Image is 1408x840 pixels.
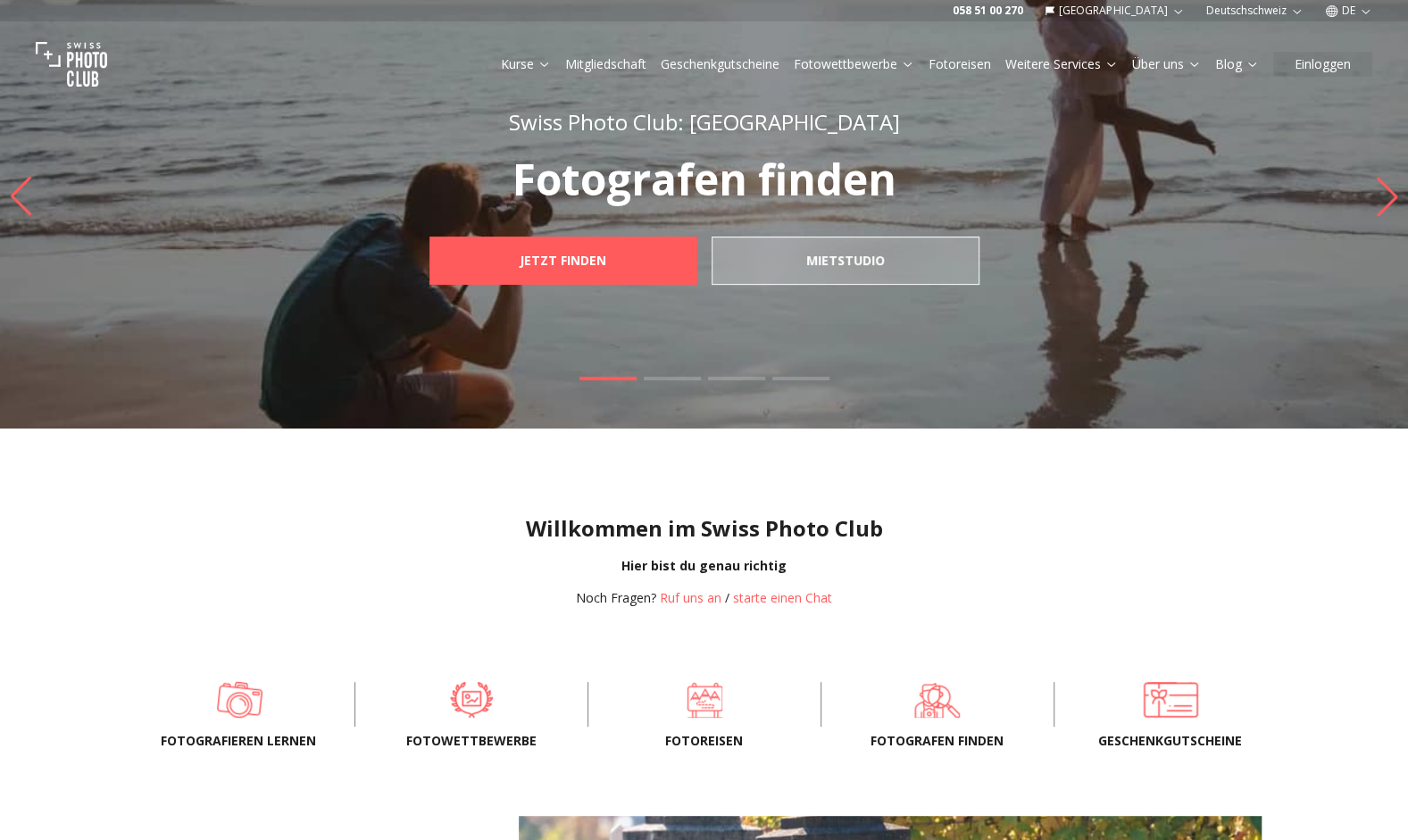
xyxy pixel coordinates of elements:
a: Fotowettbewerbe [794,55,914,73]
span: Fotografen finden [850,732,1025,750]
span: Fotowettbewerbe [384,732,559,750]
span: Geschenkgutscheine [1083,732,1258,750]
a: Mitgliedschaft [565,55,646,73]
a: Fotowettbewerbe [384,682,559,718]
a: Fotoreisen [929,55,991,73]
a: Über uns [1132,55,1201,73]
div: Hier bist du genau richtig [14,557,1394,575]
img: Swiss photo club [36,29,107,100]
b: JETZT FINDEN [520,252,606,270]
button: Fotoreisen [921,52,998,77]
a: Geschenkgutscheine [661,55,779,73]
button: Weitere Services [998,52,1125,77]
span: Swiss Photo Club: [GEOGRAPHIC_DATA] [509,107,900,137]
button: Fotowettbewerbe [787,52,921,77]
a: JETZT FINDEN [429,237,697,285]
p: Fotografen finden [390,158,1019,201]
b: mietstudio [806,252,885,270]
div: / [576,589,832,607]
a: Blog [1215,55,1259,73]
a: Geschenkgutscheine [1083,682,1258,718]
a: Weitere Services [1005,55,1118,73]
span: Fotografieren lernen [151,732,326,750]
button: Kurse [494,52,558,77]
button: starte einen Chat [733,589,832,607]
button: Blog [1208,52,1266,77]
button: Mitgliedschaft [558,52,654,77]
a: Kurse [501,55,551,73]
a: Ruf uns an [660,589,721,606]
h1: Willkommen im Swiss Photo Club [14,514,1394,543]
a: 058 51 00 270 [953,4,1023,18]
a: Fotografieren lernen [151,682,326,718]
a: mietstudio [712,237,979,285]
a: Fotoreisen [617,682,792,718]
span: Fotoreisen [617,732,792,750]
button: Geschenkgutscheine [654,52,787,77]
span: Noch Fragen? [576,589,656,606]
button: Einloggen [1273,52,1372,77]
a: Fotografen finden [850,682,1025,718]
button: Über uns [1125,52,1208,77]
